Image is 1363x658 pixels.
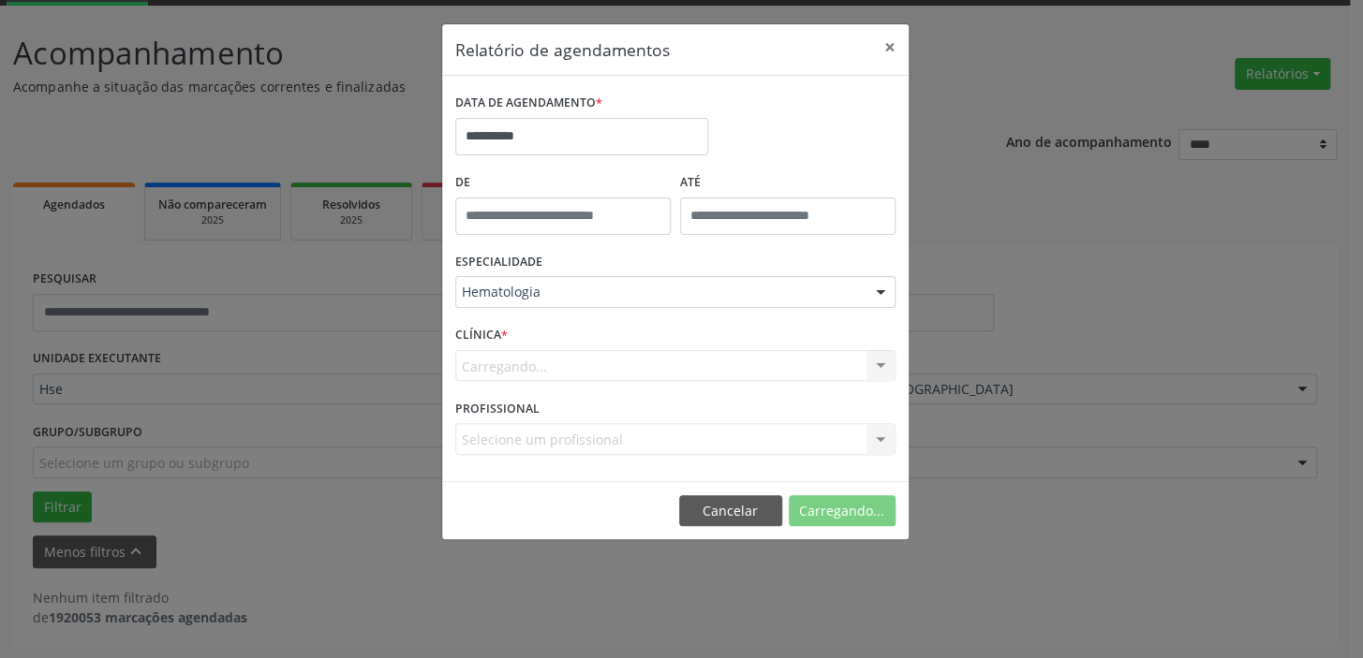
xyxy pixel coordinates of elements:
button: Cancelar [679,495,782,527]
button: Close [871,24,909,70]
label: De [455,168,671,197]
label: PROFISSIONAL [455,394,540,423]
h5: Relatório de agendamentos [455,37,670,62]
button: Carregando... [789,495,896,527]
label: ESPECIALIDADE [455,248,542,277]
label: DATA DE AGENDAMENTO [455,89,602,118]
label: CLÍNICA [455,321,508,350]
label: ATÉ [680,168,896,197]
span: Hematologia [462,283,857,301]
